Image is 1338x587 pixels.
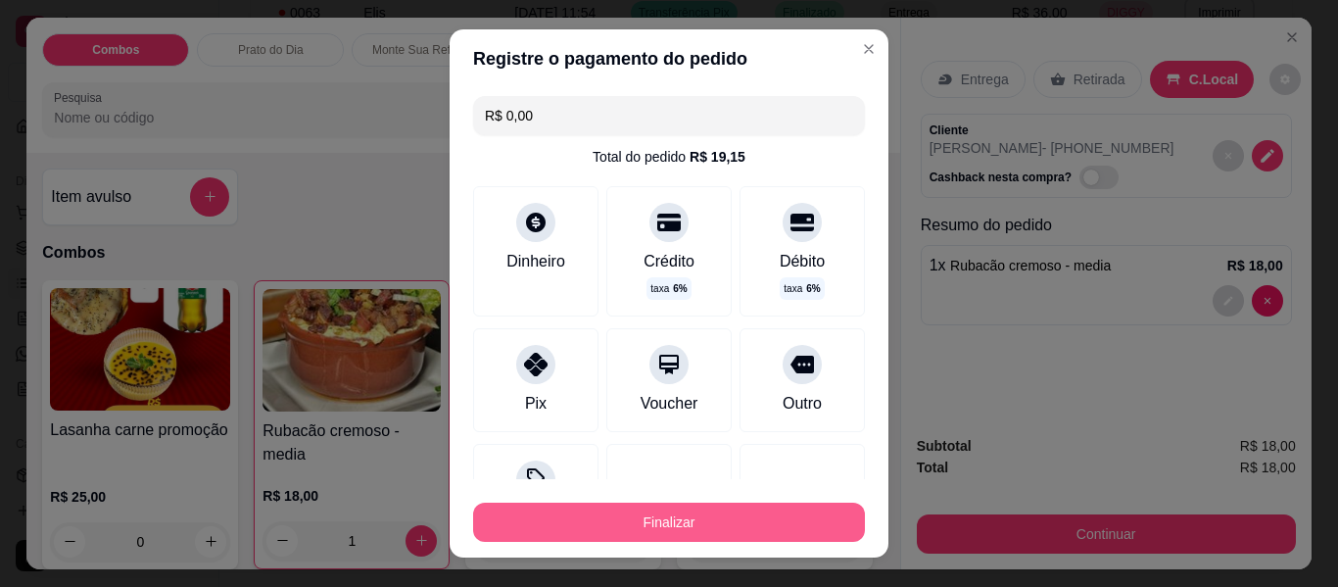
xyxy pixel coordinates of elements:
[506,250,565,273] div: Dinheiro
[690,147,745,167] div: R$ 19,15
[853,33,884,65] button: Close
[806,281,820,296] span: 6 %
[450,29,888,88] header: Registre o pagamento do pedido
[485,96,853,135] input: Ex.: hambúrguer de cordeiro
[783,392,822,416] div: Outro
[473,503,865,542] button: Finalizar
[784,281,820,296] p: taxa
[593,147,745,167] div: Total do pedido
[644,250,694,273] div: Crédito
[780,250,825,273] div: Débito
[650,281,687,296] p: taxa
[673,281,687,296] span: 6 %
[641,392,698,416] div: Voucher
[525,392,547,416] div: Pix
